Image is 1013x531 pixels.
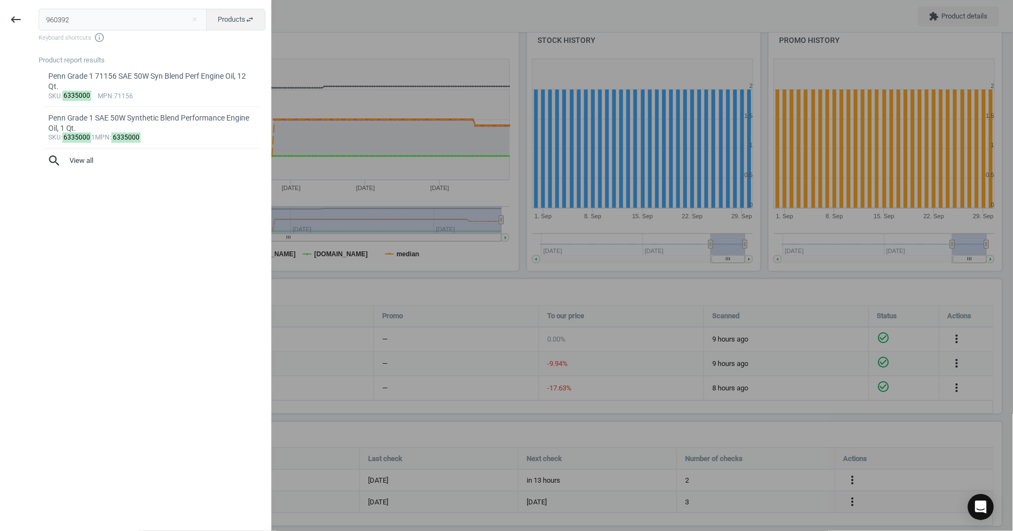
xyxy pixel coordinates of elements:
input: Enter the SKU or product name [39,9,207,30]
div: Open Intercom Messenger [968,494,994,520]
span: mpn [98,92,112,100]
span: Products [218,15,254,24]
button: Close [186,15,202,24]
mark: 6335000 [62,91,92,101]
div: Penn Grade 1 71156 SAE 50W Syn Blend Perf Engine Oil, 12 Qt. [48,71,256,92]
div: Product report results [39,55,271,65]
span: sku [48,134,61,141]
i: keyboard_backspace [9,13,22,26]
span: Keyboard shortcuts [39,32,265,43]
span: sku [48,92,61,100]
div: Penn Grade 1 SAE 50W Synthetic Blend Performance Engine Oil, 1 Qt. [48,113,256,134]
mark: 6335000 [62,132,92,143]
button: searchView all [39,149,265,173]
div: : 1 : [48,134,256,142]
div: : :71156 [48,92,256,101]
i: search [47,154,61,168]
span: View all [47,154,257,168]
span: mpn [95,134,110,141]
button: Productsswap_horiz [206,9,265,30]
button: keyboard_backspace [3,7,28,33]
mark: 6335000 [111,132,141,143]
i: info_outline [94,32,105,43]
i: swap_horiz [245,15,254,24]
